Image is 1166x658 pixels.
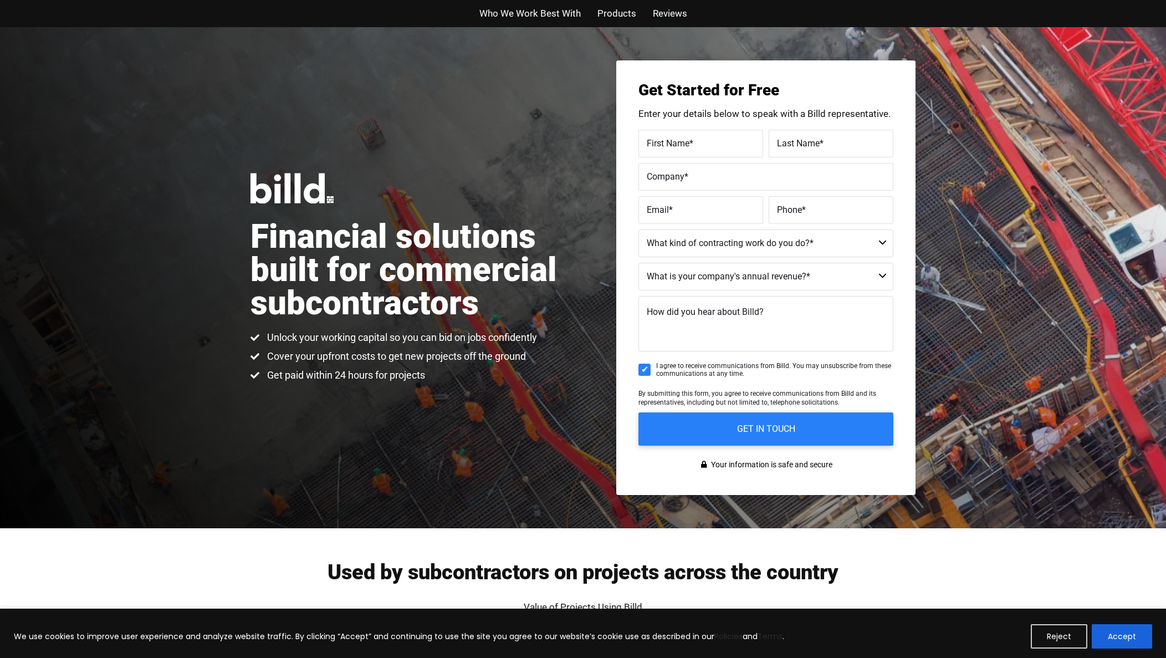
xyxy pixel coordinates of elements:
[638,364,651,376] input: I agree to receive communications from Billd. You may unsubscribe from these communications at an...
[479,6,581,22] a: Who We Work Best With
[250,220,583,320] h1: Financial solutions built for commercial subcontractors
[1092,624,1152,649] button: Accept
[638,109,893,119] p: Enter your details below to speak with a Billd representative.
[250,562,916,583] h2: Used by subcontractors on projects across the country
[758,631,783,642] a: Terms
[264,331,537,344] span: Unlock your working capital so you can bid on jobs confidently
[264,350,526,363] span: Cover your upfront costs to get new projects off the ground
[647,137,689,148] span: First Name
[638,83,893,98] h3: Get Started for Free
[647,204,669,215] span: Email
[656,362,893,378] span: I agree to receive communications from Billd. You may unsubscribe from these communications at an...
[264,369,425,382] span: Get paid within 24 hours for projects
[638,412,893,446] input: GET IN TOUCH
[714,631,743,642] a: Policies
[777,204,802,215] span: Phone
[653,6,687,22] a: Reviews
[638,390,876,406] span: By submitting this form, you agree to receive communications from Billd and its representatives, ...
[14,630,784,643] p: We use cookies to improve user experience and analyze website traffic. By clicking “Accept” and c...
[647,171,684,181] span: Company
[597,6,636,22] a: Products
[708,457,832,473] span: Your information is safe and secure
[1031,624,1087,649] button: Reject
[524,601,642,613] span: Value of Projects Using Billd
[647,307,764,317] span: How did you hear about Billd?
[777,137,820,148] span: Last Name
